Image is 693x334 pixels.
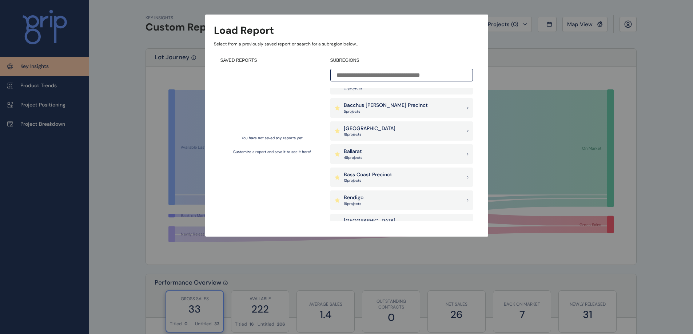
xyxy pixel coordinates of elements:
[330,57,473,64] h4: SUBREGIONS
[344,86,400,91] p: 27 project s
[344,178,392,183] p: 13 project s
[344,148,362,155] p: Ballarat
[242,136,303,141] p: You have not saved any reports yet
[344,201,363,206] p: 19 project s
[214,23,274,37] h3: Load Report
[344,194,363,201] p: Bendigo
[344,109,428,114] p: 5 project s
[220,57,324,64] h4: SAVED REPORTS
[233,149,311,154] p: Customize a report and save it to see it here!
[344,102,428,109] p: Bacchus [PERSON_NAME] Precinct
[344,125,395,132] p: [GEOGRAPHIC_DATA]
[214,41,479,47] p: Select from a previously saved report or search for a subregion below...
[344,171,392,178] p: Bass Coast Precinct
[344,132,395,137] p: 18 project s
[344,217,395,225] p: [GEOGRAPHIC_DATA]
[344,155,362,160] p: 48 project s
